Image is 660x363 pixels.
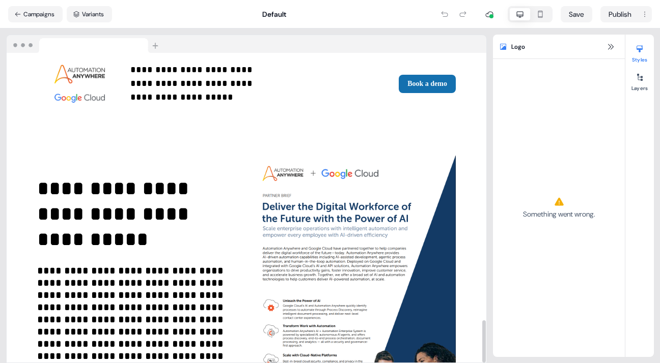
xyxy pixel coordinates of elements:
[523,209,595,219] div: Something went wrong.
[8,6,63,22] button: Campaigns
[511,42,525,52] span: Logo
[625,41,654,63] button: Styles
[399,75,456,93] button: Book a demo
[600,6,638,22] button: Publish
[37,61,122,107] img: Image
[561,6,592,22] button: Save
[285,75,456,93] div: Book a demo
[625,69,654,92] button: Layers
[67,6,112,22] button: Variants
[262,9,286,19] div: Default
[7,35,163,53] img: Browser topbar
